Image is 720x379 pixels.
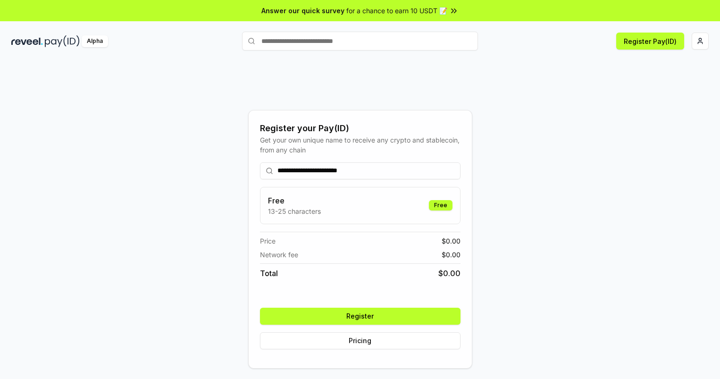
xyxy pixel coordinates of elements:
[11,35,43,47] img: reveel_dark
[82,35,108,47] div: Alpha
[260,250,298,260] span: Network fee
[261,6,344,16] span: Answer our quick survey
[260,308,460,325] button: Register
[616,33,684,50] button: Register Pay(ID)
[346,6,447,16] span: for a chance to earn 10 USDT 📝
[260,122,460,135] div: Register your Pay(ID)
[260,135,460,155] div: Get your own unique name to receive any crypto and stablecoin, from any chain
[268,206,321,216] p: 13-25 characters
[45,35,80,47] img: pay_id
[268,195,321,206] h3: Free
[442,236,460,246] span: $ 0.00
[438,268,460,279] span: $ 0.00
[429,200,452,211] div: Free
[260,236,276,246] span: Price
[442,250,460,260] span: $ 0.00
[260,268,278,279] span: Total
[260,332,460,349] button: Pricing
